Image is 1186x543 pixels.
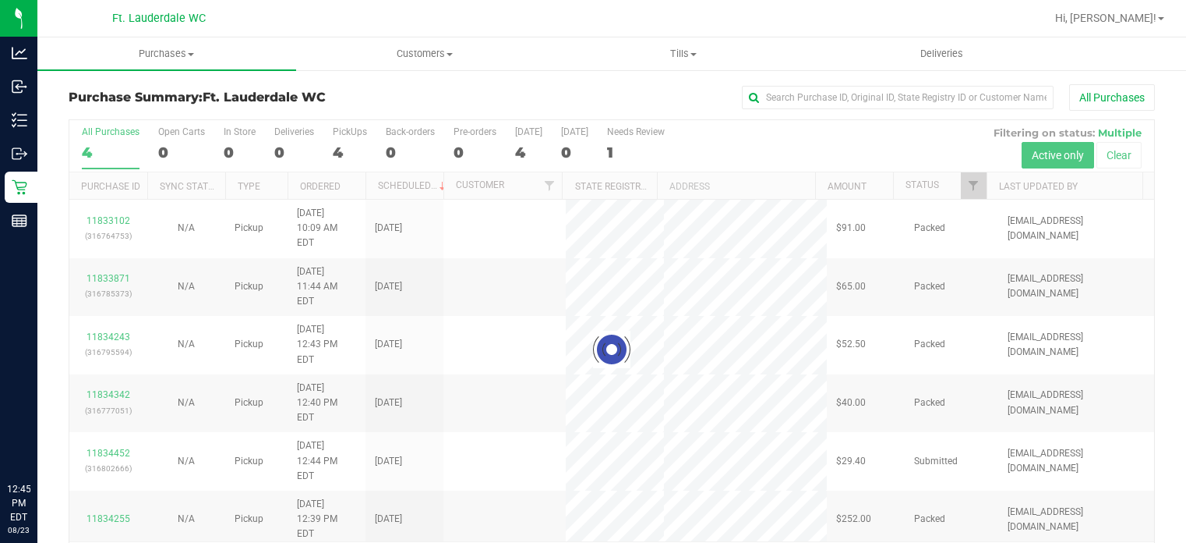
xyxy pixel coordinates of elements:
button: All Purchases [1069,84,1155,111]
span: Tills [555,47,812,61]
inline-svg: Outbound [12,146,27,161]
h3: Purchase Summary: [69,90,431,105]
a: Purchases [37,37,296,70]
iframe: Resource center [16,418,62,465]
p: 12:45 PM EDT [7,482,30,524]
inline-svg: Inventory [12,112,27,128]
inline-svg: Reports [12,213,27,229]
span: Hi, [PERSON_NAME]! [1055,12,1156,24]
inline-svg: Retail [12,179,27,195]
span: Customers [297,47,554,61]
input: Search Purchase ID, Original ID, State Registry ID or Customer Name... [742,86,1054,109]
span: Purchases [37,47,296,61]
a: Customers [296,37,555,70]
p: 08/23 [7,524,30,536]
inline-svg: Analytics [12,45,27,61]
span: Deliveries [899,47,984,61]
a: Deliveries [813,37,1071,70]
span: Ft. Lauderdale WC [112,12,206,25]
a: Tills [554,37,813,70]
inline-svg: Inbound [12,79,27,94]
span: Ft. Lauderdale WC [203,90,326,105]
